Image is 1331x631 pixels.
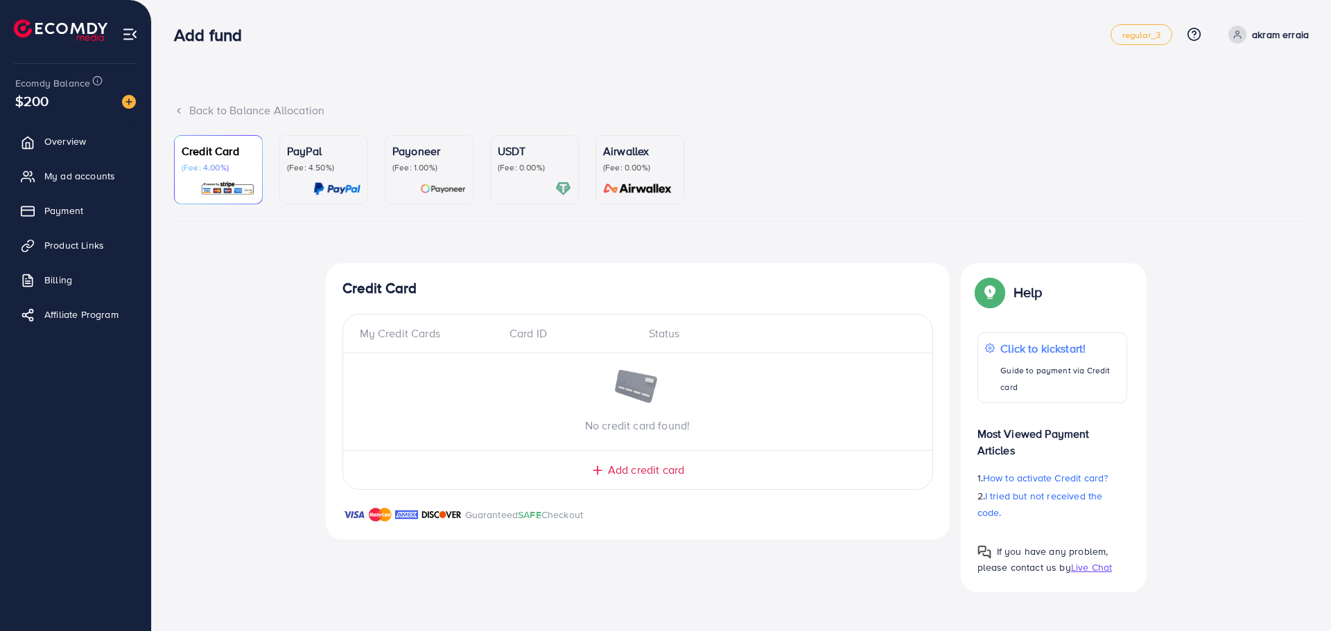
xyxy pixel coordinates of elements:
h4: Credit Card [342,280,933,297]
img: card [420,181,466,197]
p: (Fee: 0.00%) [498,162,571,173]
img: menu [122,26,138,42]
a: Affiliate Program [10,301,141,328]
span: Product Links [44,238,104,252]
img: brand [395,506,418,523]
img: brand [369,506,392,523]
img: card [200,181,255,197]
h3: Add fund [174,25,253,45]
img: image [122,95,136,109]
p: Airwallex [603,143,677,159]
span: regular_3 [1122,30,1160,39]
span: My ad accounts [44,169,115,183]
p: akram erraia [1252,26,1309,43]
span: How to activate Credit card? [983,471,1108,485]
a: Product Links [10,231,141,259]
p: 1. [977,470,1127,486]
span: Billing [44,273,72,287]
span: Overview [44,134,86,148]
span: If you have any problem, please contact us by [977,544,1108,574]
img: logo [14,19,107,41]
p: PayPal [287,143,360,159]
span: Add credit card [608,462,684,478]
p: Most Viewed Payment Articles [977,414,1127,459]
a: Overview [10,127,141,155]
img: brand [342,506,365,523]
p: 2. [977,488,1127,521]
p: Credit Card [182,143,255,159]
a: Payment [10,197,141,224]
img: brand [421,506,462,523]
span: Ecomdy Balance [15,76,90,90]
a: akram erraia [1223,26,1309,44]
img: card [599,181,677,197]
span: Payment [44,204,83,217]
p: Guide to payment via Credit card [1000,362,1119,396]
p: (Fee: 4.50%) [287,162,360,173]
div: My Credit Cards [360,326,499,341]
span: Affiliate Program [44,308,119,321]
span: SAFE [518,508,541,522]
span: Live Chat [1071,560,1112,574]
p: Guaranteed Checkout [465,506,584,523]
p: USDT [498,143,571,159]
div: Back to Balance Allocation [174,103,1309,118]
span: I tried but not received the code. [977,489,1103,519]
p: Help [1014,284,1043,301]
img: card [313,181,360,197]
p: (Fee: 4.00%) [182,162,255,173]
p: (Fee: 0.00%) [603,162,677,173]
img: Popup guide [977,545,991,559]
div: Status [638,326,916,341]
p: Click to kickstart! [1000,340,1119,357]
a: My ad accounts [10,162,141,190]
p: Payoneer [392,143,466,159]
a: Billing [10,266,141,294]
span: $200 [15,91,49,111]
img: card [555,181,571,197]
img: Popup guide [977,280,1002,305]
p: (Fee: 1.00%) [392,162,466,173]
div: Card ID [498,326,638,341]
a: regular_3 [1111,24,1172,45]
